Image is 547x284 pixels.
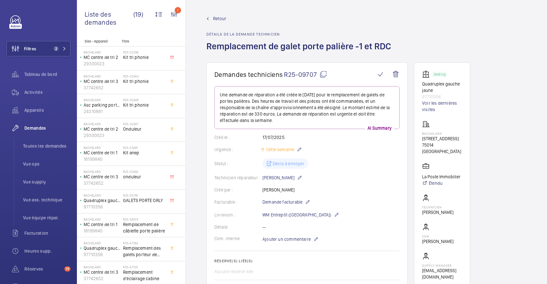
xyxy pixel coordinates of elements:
p: Quadruplex gauche jaune [84,197,120,204]
span: Appareils [24,107,70,113]
p: Bachelard [84,217,120,221]
p: [PERSON_NAME] [422,209,453,215]
h2: R25-03292 [123,170,165,174]
p: WM Entrepôt ([GEOGRAPHIC_DATA]) [262,211,339,219]
p: Asc parking porte b [84,102,120,108]
h2: R25-05791 [123,193,165,197]
span: Facturation [24,230,70,236]
span: Remplacement des galets porteur de porte palière [123,245,165,258]
p: 37742652 [84,180,120,186]
p: Site - Appareil [77,39,119,44]
p: CSM [422,234,453,238]
p: 37742652 [84,275,120,282]
span: Remplacement de câblette porte palière [123,221,165,234]
span: Ajouter un commentaire [262,236,311,242]
h2: R25-07262 [123,241,165,245]
span: R25-09707 [284,70,327,78]
span: Heures supp. [24,248,70,254]
p: Bachelard [84,74,120,78]
h2: R25-07331 [123,265,165,269]
a: Voir les dernières visites [422,100,462,113]
span: Kit tri phonie [123,54,165,61]
p: Bachelard [84,193,120,197]
p: Bachelard [84,146,120,150]
p: Supply manager [422,264,462,267]
span: Activités [24,89,70,95]
p: 97710356 [422,93,462,100]
h2: R25-02346 [123,98,165,102]
span: Vue ass. technique [23,197,70,203]
h2: R25-02343 [123,74,165,78]
span: Kit tri phonie [123,102,165,108]
span: onduleur [123,174,165,180]
p: [PERSON_NAME] [422,238,453,245]
a: Étendu [422,180,460,186]
span: 71 [64,266,70,272]
span: Retour [213,15,226,22]
p: Une demande de réparation a été créée le [DATE] pour le remplacement de galets de portes palières... [220,92,394,124]
h1: Remplacement de galet porte palière -1 et RDC [206,40,395,62]
span: Kit anep [123,150,165,156]
p: Bachelard [84,241,120,245]
p: 29300023 [84,132,120,139]
p: 75014 [GEOGRAPHIC_DATA] [422,142,462,155]
span: GALETS PORTE ORLY [123,197,165,204]
p: 18199840 [84,156,120,162]
p: Bachelard [84,265,120,269]
p: [EMAIL_ADDRESS][DOMAIN_NAME] [422,267,462,280]
p: AI Summary [365,125,394,131]
p: La Poste Immobilier [422,174,460,180]
p: MC centre de tri 3 [84,78,120,85]
h2: R25-02338 [123,50,165,54]
p: 37742652 [84,85,120,91]
p: 97710356 [84,251,120,258]
span: Liste des demandes [85,10,133,26]
h2: R25-03291 [123,146,165,150]
p: Bachelard [84,122,120,126]
img: elevator.svg [422,70,432,78]
span: 2 [54,46,59,51]
p: [PERSON_NAME] [262,174,302,182]
p: Technicien [422,205,453,209]
p: MC centre de tri 3 [84,269,120,275]
h2: Détails de la demande technicien [206,32,395,37]
p: Bachelard [422,132,462,135]
p: Quadruplex gauche jaune [422,81,462,93]
p: Bachelard [84,170,120,174]
p: MC centre de tri 1 [84,150,120,156]
button: Filtres2 [6,41,70,56]
p: [STREET_ADDRESS] [422,135,462,142]
span: Remplacement d'éclairage cabine [123,269,165,282]
span: Demande facturable [262,199,303,205]
p: MC centre de tri 2 [84,126,120,132]
span: Onduleur [123,126,165,132]
h2: Réserve(s) liée(s) [214,259,400,263]
span: Cette semaine [265,147,294,152]
h2: R25-02347 [123,122,165,126]
p: 18199840 [84,228,120,234]
p: MC centre de tri 2 [84,54,120,61]
p: Working [434,73,445,76]
p: Bachelard [84,98,120,102]
p: Titre [122,39,164,44]
span: Vue équipe répar. [23,215,70,221]
span: Toutes les demandes [23,143,70,149]
span: Réserves [24,266,62,272]
span: Tableau de bord [24,71,70,77]
span: Demandes [24,125,70,131]
span: Kit tri phonie [123,78,165,85]
p: MC centre de tri 1 [84,221,120,228]
p: 97710356 [84,204,120,210]
p: 24310881 [84,108,120,115]
p: Bachelard [84,50,120,54]
p: Quadruplex gauche jaune [84,245,120,251]
span: Filtres [24,45,36,52]
h2: R25-06373 [123,217,165,221]
span: Vue supply [23,179,70,185]
span: Vue ops [23,161,70,167]
span: Demandes techniciens [214,70,283,78]
p: MC centre de tri 3 [84,174,120,180]
p: 29300023 [84,61,120,67]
